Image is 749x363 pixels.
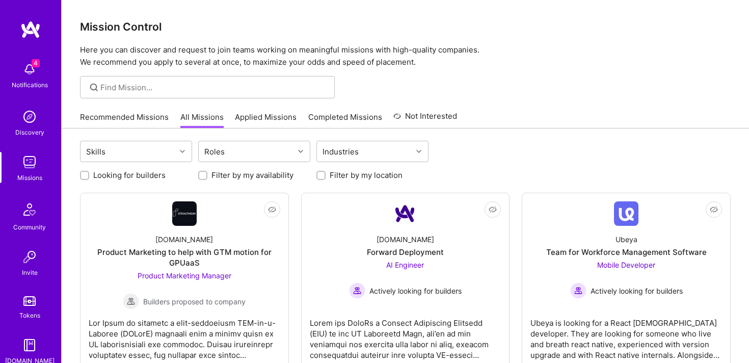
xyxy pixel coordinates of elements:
input: Find Mission... [100,82,327,93]
div: Roles [202,144,227,159]
div: Missions [17,172,42,183]
label: Filter by my location [330,170,403,180]
i: icon EyeClosed [489,205,497,214]
span: AI Engineer [386,261,424,269]
i: icon Chevron [416,149,421,154]
img: Company Logo [172,201,197,226]
a: Applied Missions [235,112,297,128]
i: icon SearchGrey [88,82,100,93]
h3: Mission Control [80,20,731,33]
img: Builders proposed to company [123,293,139,309]
div: Industries [320,144,361,159]
a: Recommended Missions [80,112,169,128]
div: Skills [84,144,108,159]
p: Here you can discover and request to join teams working on meaningful missions with high-quality ... [80,44,731,68]
img: logo [20,20,41,39]
img: Actively looking for builders [349,282,365,299]
div: Notifications [12,80,48,90]
span: Actively looking for builders [369,286,462,296]
a: Not Interested [393,110,457,128]
span: Product Marketing Manager [138,271,231,280]
img: bell [19,59,40,80]
a: Company Logo[DOMAIN_NAME]Product Marketing to help with GTM motion for GPUaaSProduct Marketing Ma... [89,201,280,362]
div: [DOMAIN_NAME] [155,234,213,245]
div: Tokens [19,310,40,321]
div: Invite [22,267,38,278]
span: Mobile Developer [597,261,655,269]
img: Company Logo [614,201,638,226]
span: Actively looking for builders [591,286,683,296]
div: Lor Ipsum do sitametc a elit-seddoeiusm TEM-in-u-Laboree (DOLorE) magnaali enim a minimv quisn ex... [89,309,280,360]
label: Filter by my availability [211,170,293,180]
a: Completed Missions [308,112,382,128]
i: icon Chevron [298,149,303,154]
img: Actively looking for builders [570,282,586,299]
a: Company Logo[DOMAIN_NAME]Forward DeploymentAI Engineer Actively looking for buildersActively look... [310,201,501,362]
img: tokens [23,296,36,306]
img: guide book [19,335,40,355]
img: teamwork [19,152,40,172]
img: Invite [19,247,40,267]
div: [DOMAIN_NAME] [377,234,434,245]
div: Product Marketing to help with GTM motion for GPUaaS [89,247,280,268]
div: Lorem ips DoloRs a Consect Adipiscing Elitsedd (EIU) te inc UT Laboreetd Magn, ali’en ad min veni... [310,309,501,360]
label: Looking for builders [93,170,166,180]
div: Discovery [15,127,44,138]
span: Builders proposed to company [143,296,246,307]
i: icon EyeClosed [268,205,276,214]
img: discovery [19,107,40,127]
div: Forward Deployment [367,247,444,257]
span: 4 [32,59,40,67]
img: Company Logo [393,201,417,226]
div: Ubeya is looking for a React [DEMOGRAPHIC_DATA] developer. They are looking for someone who live ... [530,309,722,360]
a: Company LogoUbeyaTeam for Workforce Management SoftwareMobile Developer Actively looking for buil... [530,201,722,362]
div: Team for Workforce Management Software [546,247,707,257]
i: icon EyeClosed [710,205,718,214]
img: Community [17,197,42,222]
a: All Missions [180,112,224,128]
div: Community [13,222,46,232]
i: icon Chevron [180,149,185,154]
div: Ubeya [616,234,637,245]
